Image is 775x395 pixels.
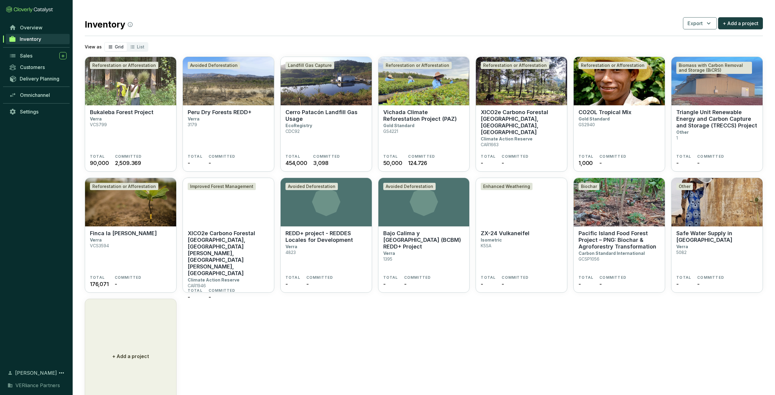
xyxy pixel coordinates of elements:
p: Verra [285,244,297,249]
span: - [188,293,190,301]
span: - [502,280,504,288]
p: 1 [676,135,678,140]
img: XICO2e Carbono Forestal Ejido Noh Bec, Municipio de Felipe Carrillo Puerto, Estado de Quintana Ro... [183,178,274,226]
span: TOTAL [676,275,691,280]
p: Bukaleba Forest Project [90,109,153,116]
p: Verra [90,237,102,242]
p: Climate Action Reserve [481,136,533,141]
p: View as [85,44,102,50]
span: List [137,44,144,49]
span: 3,098 [313,159,328,167]
img: Cerro Patacón Landfill Gas Usage [281,57,372,105]
div: Enhanced Weathering [481,183,533,190]
span: 50,000 [383,159,402,167]
p: 1395 [383,256,392,262]
a: Finca la Paz IIReforestation or AfforestationFinca la [PERSON_NAME]VerraVCS3594TOTAL176,071COMMIT... [85,178,176,293]
span: 176,071 [90,280,109,288]
span: - [481,159,483,167]
p: Peru Dry Forests REDD+ [188,109,252,116]
p: Gold Standard [579,116,610,121]
p: Cerro Patacón Landfill Gas Usage [285,109,367,122]
span: VERliance Partners [15,382,60,389]
p: K5SA [481,243,491,248]
p: Verra [676,244,688,249]
p: 5082 [676,250,687,255]
p: Climate Action Reserve [188,277,239,282]
a: Avoided DeforestationBajo Calima y [GEOGRAPHIC_DATA] (BCBM) REDD+ ProjectVerra1395TOTAL-COMMITTED- [378,178,470,293]
a: Peru Dry Forests REDD+Avoided DeforestationPeru Dry Forests REDD+Verra3179TOTAL-COMMITTED- [183,57,274,172]
span: COMMITTED [697,275,724,280]
p: CDC92 [285,129,300,134]
div: segmented control [104,42,148,52]
p: VCS799 [90,122,107,127]
span: 124.726 [408,159,427,167]
p: CO2OL Tropical Mix [579,109,632,116]
span: - [306,280,309,288]
img: ZX-24 Vulkaneifel [476,178,567,226]
span: COMMITTED [306,275,333,280]
a: CO2OL Tropical MixReforestation or AfforestationCO2OL Tropical MixGold StandardGS2940TOTAL1,000CO... [573,57,665,172]
div: Avoided Deforestation [188,62,240,69]
span: Delivery Planning [20,76,59,82]
span: Overview [20,25,42,31]
button: + Add a project [718,17,763,29]
span: 454,000 [285,159,307,167]
div: Reforestation or Afforestation [383,62,452,69]
a: XICO2e Carbono Forestal Ejido Noh Bec, Municipio de Felipe Carrillo Puerto, Estado de Quintana Ro... [183,178,274,293]
span: TOTAL [383,275,398,280]
span: TOTAL [188,288,203,293]
span: - [599,159,602,167]
a: Settings [6,107,70,117]
span: COMMITTED [115,154,142,159]
a: Cerro Patacón Landfill Gas UsageLandfill Gas CaptureCerro Patacón Landfill Gas UsageEcoRegistryCD... [280,57,372,172]
div: Other [676,183,693,190]
span: - [697,280,700,288]
a: Delivery Planning [6,74,70,84]
div: Reforestation or Afforestation [90,62,158,69]
div: Reforestation or Afforestation [90,183,158,190]
span: - [502,159,504,167]
span: COMMITTED [404,275,431,280]
p: VCS3594 [90,243,109,248]
p: ZX-24 Vulkaneifel [481,230,529,237]
a: Omnichannel [6,90,70,100]
p: Carbon Standard International [579,251,645,256]
span: Customers [20,64,45,70]
a: Triangle Unit Renewable Energy and Carbon Capture and Storage (TRECCS) ProjectBiomass with Carbon... [671,57,763,172]
img: Finca la Paz II [85,178,176,226]
span: - [188,159,190,167]
img: XICO2e Carbono Forestal Ejido Pueblo Nuevo, Durango, México [476,57,567,105]
span: 2,509.369 [115,159,141,167]
span: COMMITTED [502,154,529,159]
span: - [115,280,117,288]
p: GCSP1056 [579,256,599,262]
div: Biochar [579,183,599,190]
span: 90,000 [90,159,109,167]
div: Landfill Gas Capture [285,62,334,69]
div: Avoided Deforestation [285,183,338,190]
p: REDD+ project - REDDES Locales for Development [285,230,367,243]
img: Pacific Island Food Forest Project – PNG: Biochar & Agroforestry Transformation [574,178,665,226]
span: - [481,280,483,288]
p: Verra [90,116,102,121]
p: Triangle Unit Renewable Energy and Carbon Capture and Storage (TRECCS) Project [676,109,758,129]
span: - [676,159,679,167]
span: COMMITTED [599,154,626,159]
span: Omnichannel [20,92,50,98]
span: TOTAL [285,275,300,280]
span: COMMITTED [697,154,724,159]
span: - [697,159,700,167]
p: Finca la [PERSON_NAME] [90,230,157,237]
a: Sales [6,51,70,61]
span: 1,000 [579,159,593,167]
p: GS2940 [579,122,595,127]
span: TOTAL [676,154,691,159]
p: GS4221 [383,129,398,134]
span: - [599,280,602,288]
span: COMMITTED [408,154,435,159]
span: TOTAL [481,275,496,280]
div: Improved Forest Management [188,183,256,190]
span: - [383,280,386,288]
span: COMMITTED [209,288,236,293]
img: CO2OL Tropical Mix [574,57,665,105]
